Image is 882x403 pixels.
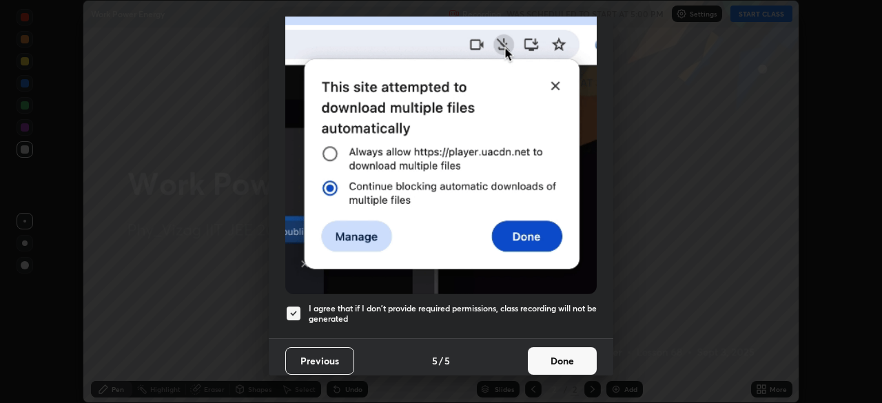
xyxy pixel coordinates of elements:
button: Previous [285,347,354,375]
button: Done [528,347,597,375]
h4: 5 [444,353,450,368]
h4: / [439,353,443,368]
h5: I agree that if I don't provide required permissions, class recording will not be generated [309,303,597,324]
h4: 5 [432,353,438,368]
